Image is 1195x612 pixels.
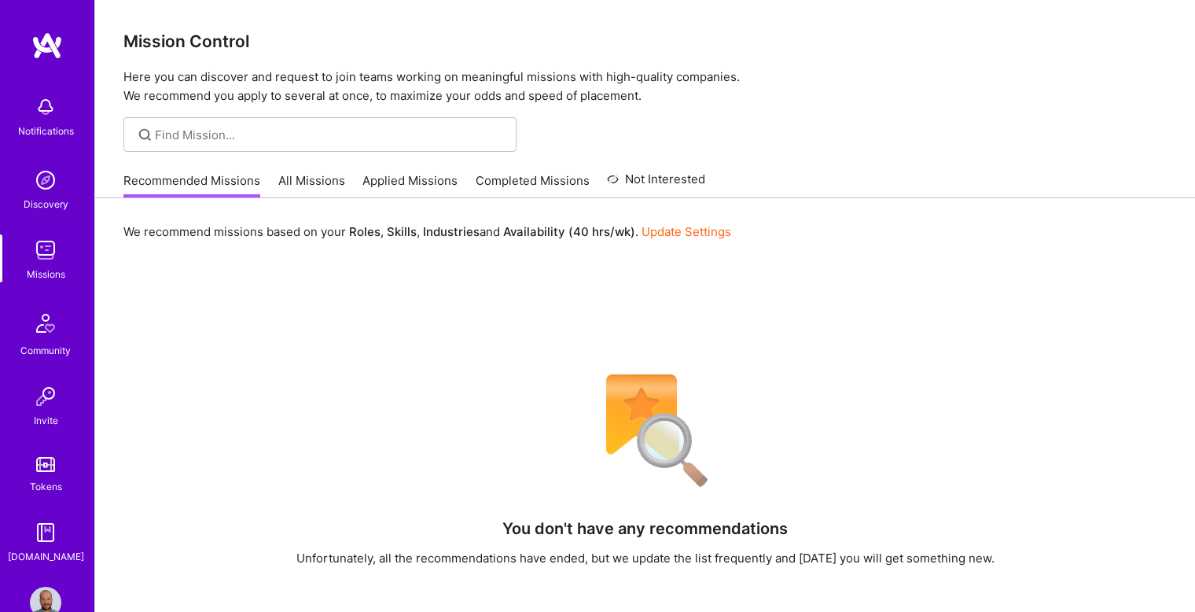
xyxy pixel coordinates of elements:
a: Not Interested [607,170,705,198]
div: Missions [27,266,65,282]
img: guide book [30,517,61,548]
img: Community [27,304,64,342]
img: bell [30,91,61,123]
b: Availability (40 hrs/wk) [503,224,635,239]
div: Invite [34,412,58,429]
div: Community [20,342,71,359]
input: Find Mission... [155,127,505,143]
a: All Missions [278,172,345,198]
img: discovery [30,164,61,196]
div: [DOMAIN_NAME] [8,548,84,565]
b: Roles [349,224,381,239]
img: logo [31,31,63,60]
b: Skills [387,224,417,239]
h3: Mission Control [123,31,1167,51]
p: We recommend missions based on your , , and . [123,223,731,240]
div: Tokens [30,478,62,495]
img: teamwork [30,234,61,266]
a: Completed Missions [476,172,590,198]
div: Discovery [24,196,68,212]
img: tokens [36,457,55,472]
i: icon SearchGrey [136,126,154,144]
div: Unfortunately, all the recommendations have ended, but we update the list frequently and [DATE] y... [296,550,995,566]
img: Invite [30,381,61,412]
div: Notifications [18,123,74,139]
a: Recommended Missions [123,172,260,198]
b: Industries [423,224,480,239]
h4: You don't have any recommendations [502,519,788,538]
a: Applied Missions [362,172,458,198]
img: No Results [579,364,712,498]
a: Update Settings [642,224,731,239]
p: Here you can discover and request to join teams working on meaningful missions with high-quality ... [123,68,1167,105]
